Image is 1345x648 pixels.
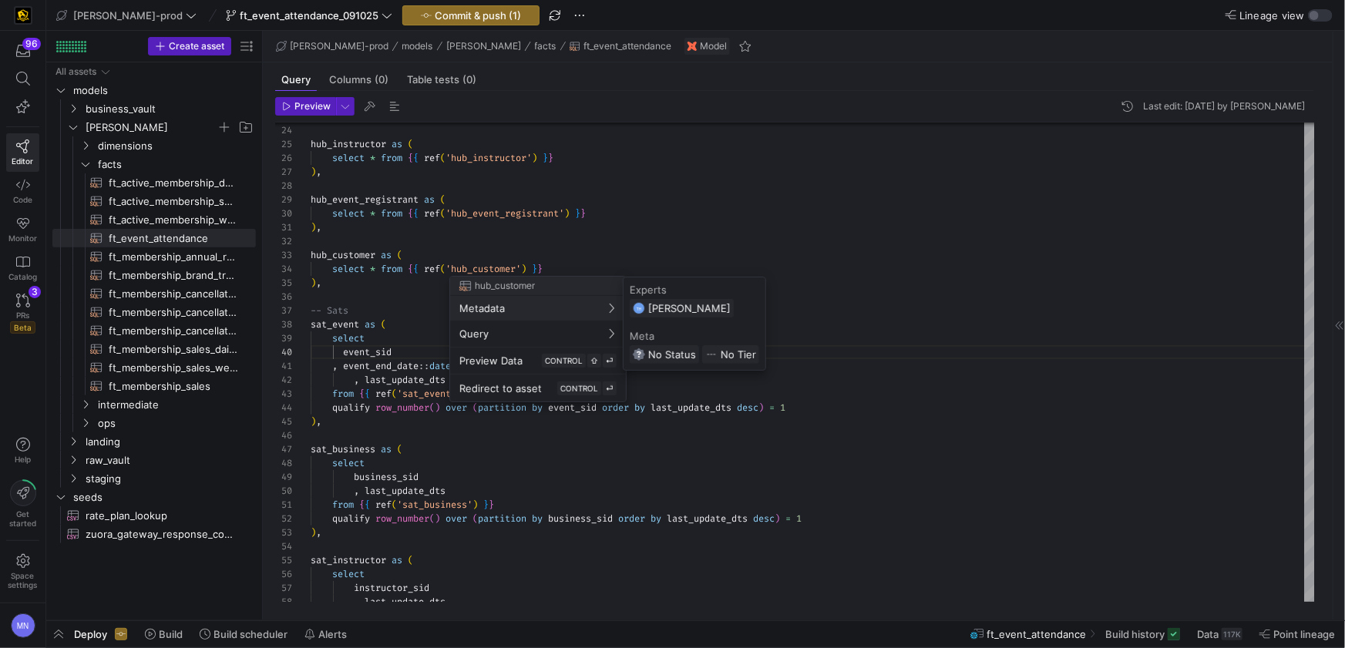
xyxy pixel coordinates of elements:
[459,302,505,314] span: Metadata
[633,348,645,361] img: No status
[459,327,489,340] span: Query
[702,345,759,364] div: No Tier
[590,356,598,365] span: ⇧
[630,345,699,364] div: No Status
[459,354,523,367] span: Preview Data
[630,284,759,296] div: Experts
[633,302,645,314] div: TH
[606,384,614,393] span: ⏎
[545,356,583,365] span: CONTROL
[705,348,718,361] img: No tier
[630,330,759,342] div: Meta
[560,384,598,393] span: CONTROL
[459,382,542,395] span: Redirect to asset
[606,356,614,365] span: ⏎
[475,280,535,291] span: hub_customer
[648,302,731,314] span: [PERSON_NAME]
